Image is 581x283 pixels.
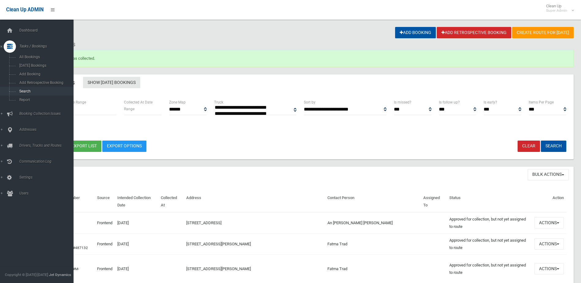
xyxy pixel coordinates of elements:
span: [DATE] Bookings [17,63,73,68]
span: Tasks / Bookings [17,44,78,48]
span: Clean Up ADMIN [6,7,43,13]
strong: Jet Dynamics [49,273,71,277]
td: [DATE] [115,233,158,255]
span: Addresses [17,127,78,132]
small: Super Admin [546,8,567,13]
td: [DATE] [115,212,158,234]
button: Search [541,141,566,152]
span: Add Booking [17,72,73,76]
a: #487132 [73,246,88,250]
a: Show [DATE] Bookings [83,77,140,88]
span: Search [17,89,73,93]
button: Export list [67,141,101,152]
td: Approved for collection, but not yet assigned to route [447,233,532,255]
button: Actions [534,217,564,228]
th: Contact Person [325,191,421,212]
span: Dashboard [17,28,78,32]
a: Clear [518,141,540,152]
span: Report [17,98,73,102]
td: Fatma Trad [325,255,421,283]
th: Intended Collection Date [115,191,158,212]
td: Frontend [95,233,115,255]
div: Booking marked as collected. [27,50,574,67]
a: [STREET_ADDRESS][PERSON_NAME] [186,266,251,271]
span: Settings [17,175,78,179]
span: Copyright © [DATE]-[DATE] [5,273,48,277]
span: All Bookings [17,55,73,59]
a: [STREET_ADDRESS][PERSON_NAME] [186,242,251,246]
button: Actions [534,263,564,274]
span: Communication Log [17,159,78,164]
span: Clean Up [543,4,573,13]
button: Actions [534,238,564,250]
td: An [PERSON_NAME] [PERSON_NAME] [325,212,421,234]
td: Approved for collection, but not yet assigned to route [447,212,532,234]
th: Action [532,191,566,212]
th: Status [447,191,532,212]
span: Drivers, Trucks and Routes [17,143,78,148]
td: [DATE] [115,255,158,283]
button: Bulk Actions [528,169,569,180]
th: Source [95,191,115,212]
td: Frontend [95,212,115,234]
label: Truck [214,99,223,106]
th: Assigned To [421,191,447,212]
span: Booking Collection Issues [17,111,78,116]
th: Collected At [158,191,184,212]
td: Fatma Trad [325,233,421,255]
a: Add Booking [395,27,436,38]
span: Add Retrospective Booking [17,81,73,85]
td: Approved for collection, but not yet assigned to route [447,255,532,283]
a: Create route for [DATE] [512,27,574,38]
a: Add Retrospective Booking [437,27,511,38]
span: Users [17,191,78,195]
a: [STREET_ADDRESS] [186,221,221,225]
a: Export Options [102,141,146,152]
td: Frontend [95,255,115,283]
th: Address [184,191,325,212]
